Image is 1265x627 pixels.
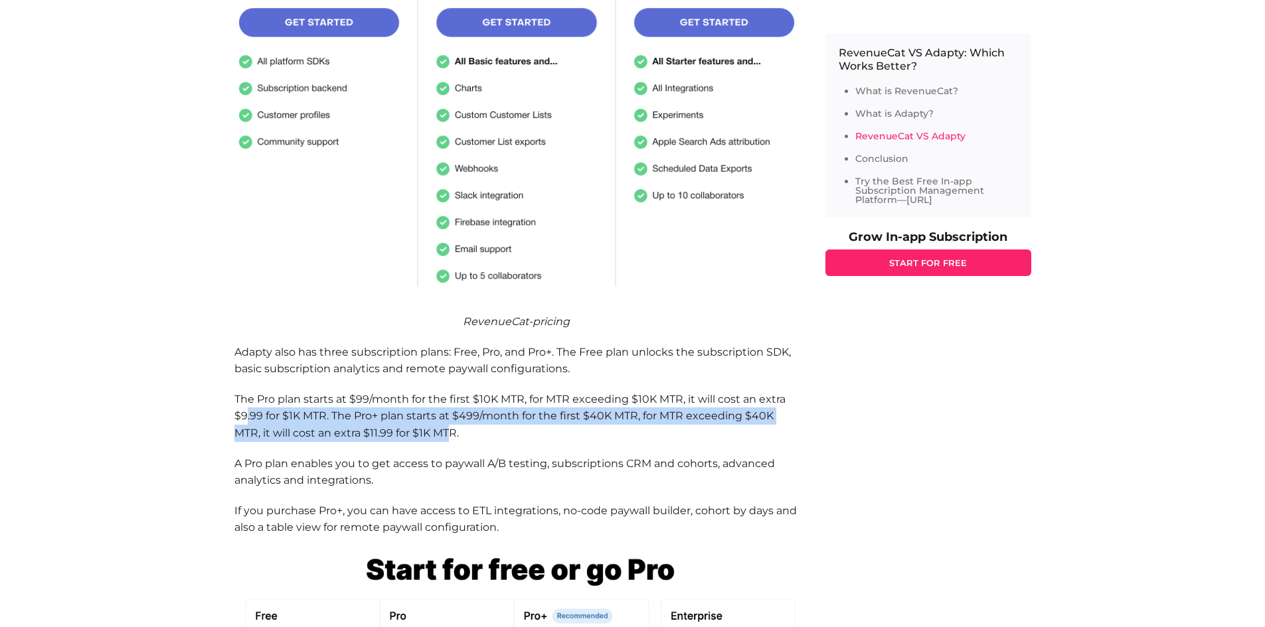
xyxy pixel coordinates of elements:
a: Conclusion [855,153,908,165]
p: RevenueCat VS Adapty: Which Works Better? [839,46,1018,73]
p: If you purchase Pro+, you can have access to ETL integrations, no-code paywall builder, cohort by... [234,502,799,536]
p: A Pro plan enables you to get access to paywall A/B testing, subscriptions CRM and cohorts, advan... [234,455,799,489]
a: START FOR FREE [825,249,1031,276]
i: RevenueCat-pricing [463,315,570,328]
a: What is RevenueCat? [855,85,958,97]
p: Adapty also has three subscription plans: Free, Pro, and Pro+. The Free plan unlocks the subscrip... [234,344,799,378]
a: What is Adapty? [855,107,934,119]
p: The Pro plan starts at $99/month for the first $10K MTR, for MTR exceeding $10K MTR, it will cost... [234,391,799,442]
a: Try the Best Free In-app Subscription Management Platform—[URL] [855,175,984,206]
a: RevenueCat VS Adapty [855,130,966,142]
p: Grow In-app Subscription [825,231,1031,243]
